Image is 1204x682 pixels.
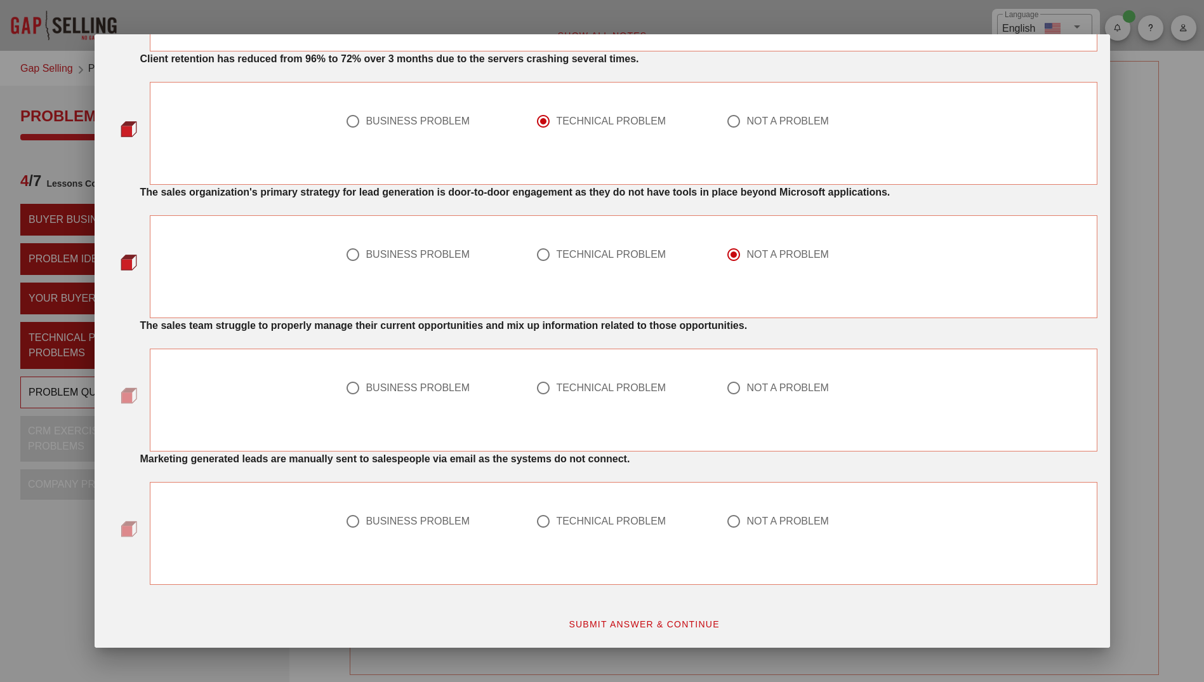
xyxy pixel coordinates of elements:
img: question-bullet-actve.png [121,121,137,137]
div: TECHNICAL PROBLEM [556,115,666,128]
div: BUSINESS PROBLEM [366,515,470,528]
strong: The sales organization's primary strategy for lead generation is door-to-door engagement as they ... [140,187,890,197]
img: question-bullet.png [121,387,137,404]
div: NOT A PROBLEM [746,115,829,128]
div: BUSINESS PROBLEM [366,248,470,261]
img: question-bullet-actve.png [121,254,137,271]
strong: Client retention has reduced from 96% to 72% over 3 months due to the servers crashing several ti... [140,53,639,64]
div: NOT A PROBLEM [746,515,829,528]
img: question-bullet.png [121,521,137,537]
div: BUSINESS PROBLEM [366,382,470,394]
span: SUBMIT ANSWER & CONTINUE [568,619,720,629]
div: TECHNICAL PROBLEM [556,382,666,394]
div: BUSINESS PROBLEM [366,115,470,128]
strong: Marketing generated leads are manually sent to salespeople via email as the systems do not connect. [140,453,630,464]
strong: The sales team struggle to properly manage their current opportunities and mix up information rel... [140,320,748,331]
div: TECHNICAL PROBLEM [556,248,666,261]
div: NOT A PROBLEM [746,248,829,261]
button: SUBMIT ANSWER & CONTINUE [558,613,730,636]
div: NOT A PROBLEM [746,382,829,394]
div: TECHNICAL PROBLEM [556,515,666,528]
